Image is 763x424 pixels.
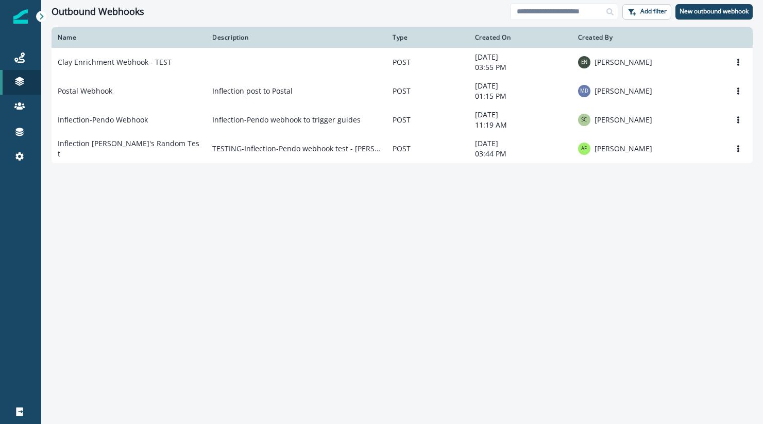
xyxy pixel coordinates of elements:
[595,115,652,125] p: [PERSON_NAME]
[212,86,380,96] p: Inflection post to Postal
[595,57,652,67] p: [PERSON_NAME]
[52,48,206,77] td: Clay Enrichment Webhook - TEST
[52,134,753,163] a: Inflection [PERSON_NAME]'s Random TestTESTING-Inflection-Pendo webhook test - [PERSON_NAME]POST[D...
[212,33,380,42] div: Description
[475,149,566,159] p: 03:44 PM
[52,48,753,77] a: Clay Enrichment Webhook - TESTPOST[DATE]03:55 PMEric Nguyen[PERSON_NAME]Options
[730,112,747,128] button: Options
[675,4,753,20] button: New outbound webhook
[730,141,747,156] button: Options
[475,120,566,130] p: 11:19 AM
[581,117,587,122] div: Stephanie Chan
[386,48,469,77] td: POST
[578,33,669,42] div: Created By
[580,89,588,94] div: Matt Dalrymple
[475,52,566,62] p: [DATE]
[52,134,206,163] td: Inflection [PERSON_NAME]'s Random Test
[730,83,747,99] button: Options
[595,144,652,154] p: [PERSON_NAME]
[475,138,566,149] p: [DATE]
[52,105,206,134] td: Inflection-Pendo Webhook
[52,77,753,105] a: Postal WebhookInflection post to PostalPOST[DATE]01:15 PMMatt Dalrymple[PERSON_NAME]Options
[212,144,380,154] p: TESTING-Inflection-Pendo webhook test - [PERSON_NAME]
[475,81,566,91] p: [DATE]
[52,77,206,105] td: Postal Webhook
[475,62,566,73] p: 03:55 PM
[595,86,652,96] p: [PERSON_NAME]
[680,8,749,15] p: New outbound webhook
[386,134,469,163] td: POST
[52,6,144,17] h1: Outbound Webhooks
[475,110,566,120] p: [DATE]
[386,77,469,105] td: POST
[622,4,671,20] button: Add filter
[393,33,463,42] div: Type
[581,146,587,151] div: Andrew Funk
[475,91,566,101] p: 01:15 PM
[58,33,200,42] div: Name
[52,105,753,134] a: Inflection-Pendo WebhookInflection-Pendo webhook to trigger guidesPOST[DATE]11:19 AMStephanie Cha...
[730,55,747,70] button: Options
[475,33,566,42] div: Created On
[13,9,28,24] img: Inflection
[581,60,587,65] div: Eric Nguyen
[386,105,469,134] td: POST
[640,8,667,15] p: Add filter
[212,115,380,125] p: Inflection-Pendo webhook to trigger guides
